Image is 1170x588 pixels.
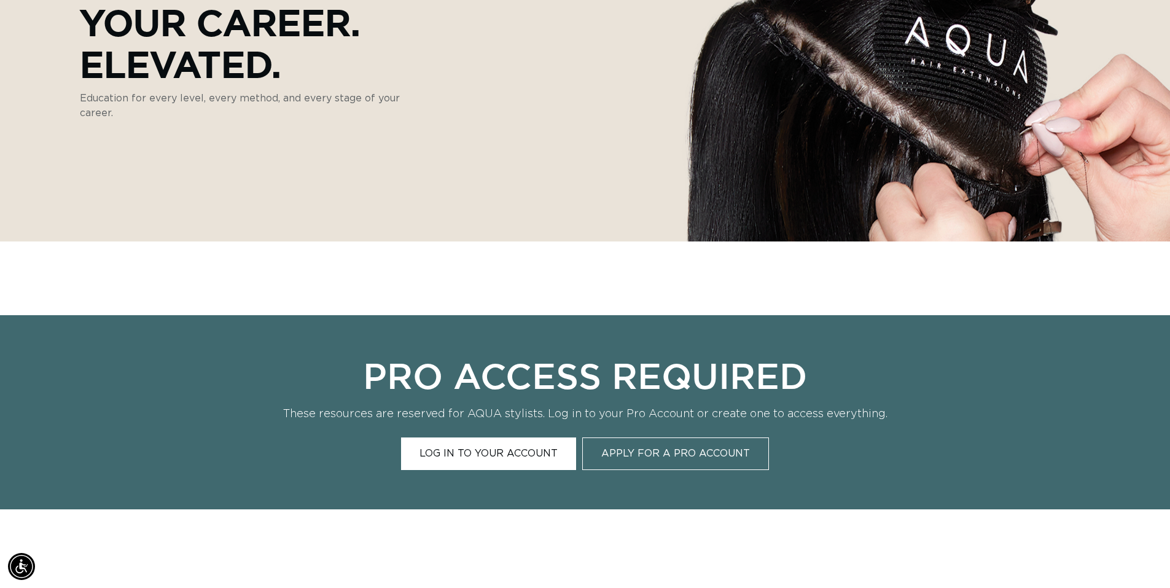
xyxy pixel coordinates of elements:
[282,355,889,396] p: Pro Access Required
[8,553,35,580] div: Accessibility Menu
[582,437,769,470] a: Apply for a Pro Account
[282,406,889,422] p: These resources are reserved for AQUA stylists. Log in to your Pro Account or create one to acces...
[401,437,576,470] a: Log In to Your Account
[1109,529,1170,588] iframe: Chat Widget
[80,91,430,120] p: Education for every level, every method, and every stage of your career.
